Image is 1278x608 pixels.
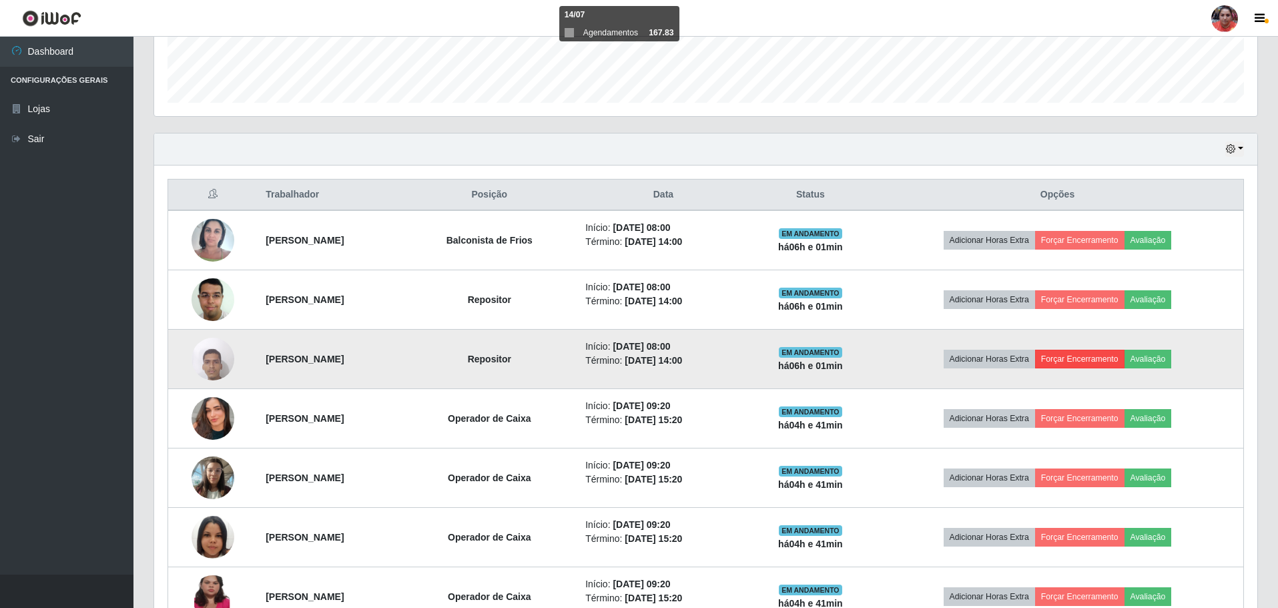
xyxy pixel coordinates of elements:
[779,347,842,358] span: EM ANDAMENTO
[778,479,843,490] strong: há 04 h e 41 min
[446,235,533,246] strong: Balconista de Frios
[944,469,1035,487] button: Adicionar Horas Extra
[468,294,511,305] strong: Repositor
[1125,587,1172,606] button: Avaliação
[1125,528,1172,547] button: Avaliação
[1035,290,1125,309] button: Forçar Encerramento
[585,340,741,354] li: Início:
[585,280,741,294] li: Início:
[585,473,741,487] li: Término:
[872,180,1243,211] th: Opções
[944,350,1035,368] button: Adicionar Horas Extra
[192,380,234,457] img: 1750801890236.jpeg
[613,519,670,530] time: [DATE] 09:20
[401,180,577,211] th: Posição
[266,532,344,543] strong: [PERSON_NAME]
[585,577,741,591] li: Início:
[625,474,682,485] time: [DATE] 15:20
[448,413,531,424] strong: Operador de Caixa
[585,235,741,249] li: Término:
[779,228,842,239] span: EM ANDAMENTO
[468,354,511,364] strong: Repositor
[625,593,682,603] time: [DATE] 15:20
[778,539,843,549] strong: há 04 h e 41 min
[266,413,344,424] strong: [PERSON_NAME]
[779,585,842,595] span: EM ANDAMENTO
[778,420,843,430] strong: há 04 h e 41 min
[585,294,741,308] li: Término:
[266,235,344,246] strong: [PERSON_NAME]
[1035,528,1125,547] button: Forçar Encerramento
[1125,350,1172,368] button: Avaliação
[944,409,1035,428] button: Adicionar Horas Extra
[192,449,234,506] img: 1735410099606.jpeg
[585,459,741,473] li: Início:
[944,528,1035,547] button: Adicionar Horas Extra
[613,400,670,411] time: [DATE] 09:20
[585,354,741,368] li: Término:
[625,355,682,366] time: [DATE] 14:00
[585,399,741,413] li: Início:
[749,180,872,211] th: Status
[944,290,1035,309] button: Adicionar Horas Extra
[1125,409,1172,428] button: Avaliação
[779,466,842,477] span: EM ANDAMENTO
[192,330,234,387] img: 1746972058547.jpeg
[625,533,682,544] time: [DATE] 15:20
[778,242,843,252] strong: há 06 h e 01 min
[585,518,741,532] li: Início:
[266,591,344,602] strong: [PERSON_NAME]
[192,271,234,328] img: 1602822418188.jpeg
[1035,350,1125,368] button: Forçar Encerramento
[1035,469,1125,487] button: Forçar Encerramento
[266,354,344,364] strong: [PERSON_NAME]
[258,180,401,211] th: Trabalhador
[1125,290,1172,309] button: Avaliação
[266,473,344,483] strong: [PERSON_NAME]
[1035,587,1125,606] button: Forçar Encerramento
[625,296,682,306] time: [DATE] 14:00
[1035,409,1125,428] button: Forçar Encerramento
[192,212,234,268] img: 1705690307767.jpeg
[585,532,741,546] li: Término:
[779,406,842,417] span: EM ANDAMENTO
[266,294,344,305] strong: [PERSON_NAME]
[779,288,842,298] span: EM ANDAMENTO
[1125,469,1172,487] button: Avaliação
[613,222,670,233] time: [DATE] 08:00
[1035,231,1125,250] button: Forçar Encerramento
[613,579,670,589] time: [DATE] 09:20
[613,460,670,471] time: [DATE] 09:20
[778,301,843,312] strong: há 06 h e 01 min
[779,525,842,536] span: EM ANDAMENTO
[192,499,234,575] img: 1753040270592.jpeg
[1125,231,1172,250] button: Avaliação
[778,360,843,371] strong: há 06 h e 01 min
[585,221,741,235] li: Início:
[585,413,741,427] li: Término:
[613,282,670,292] time: [DATE] 08:00
[448,532,531,543] strong: Operador de Caixa
[613,341,670,352] time: [DATE] 08:00
[585,591,741,605] li: Término:
[22,10,81,27] img: CoreUI Logo
[944,587,1035,606] button: Adicionar Horas Extra
[577,180,749,211] th: Data
[944,231,1035,250] button: Adicionar Horas Extra
[448,473,531,483] strong: Operador de Caixa
[448,591,531,602] strong: Operador de Caixa
[625,414,682,425] time: [DATE] 15:20
[625,236,682,247] time: [DATE] 14:00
